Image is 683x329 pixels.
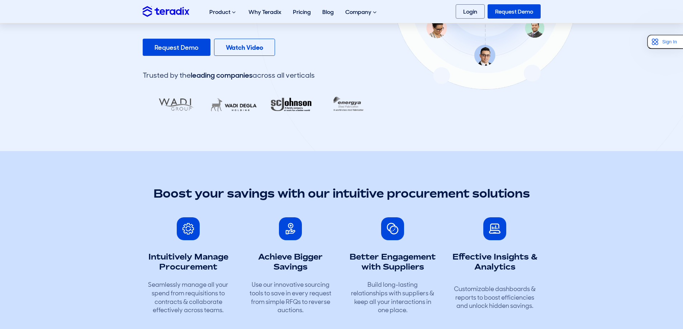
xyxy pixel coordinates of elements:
img: Teradix logo [143,6,189,16]
h3: Better Engagement with Suppliers [347,252,438,272]
h3: Achieve Bigger Savings [245,252,336,272]
a: Watch Video [214,39,275,56]
a: Pricing [287,1,317,23]
iframe: Chatbot [636,282,673,319]
a: Blog [317,1,340,23]
p: Seamlessly manage all your spend from requisitions to contracts & collaborate effectively across ... [145,281,231,315]
a: Login [456,4,485,19]
div: Company [340,1,384,24]
h2: Boost your savings with our intuitive procurement solutions [143,185,541,202]
a: Why Teradix [243,1,287,23]
b: Watch Video [226,43,263,52]
p: Customizable dashboards & reports to boost efficiencies and unlock hidden savings. [452,285,538,310]
h3: Effective Insights & Analytics [449,252,541,272]
div: Trusted by the across all verticals [143,70,315,80]
div: Product [204,1,243,24]
img: RA [194,93,252,116]
a: Request Demo [488,4,541,19]
p: Use our innovative sourcing tools to save in every request from simple RFQs to reverse auctions. [247,281,333,315]
h3: Intuitively Manage Procurement [143,252,234,272]
img: Bariq [251,93,309,116]
a: Request Demo [143,39,210,56]
p: Build long-lasting relationships with suppliers & keep all your interactions in one place. [350,281,436,315]
span: leading companies [191,71,252,80]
